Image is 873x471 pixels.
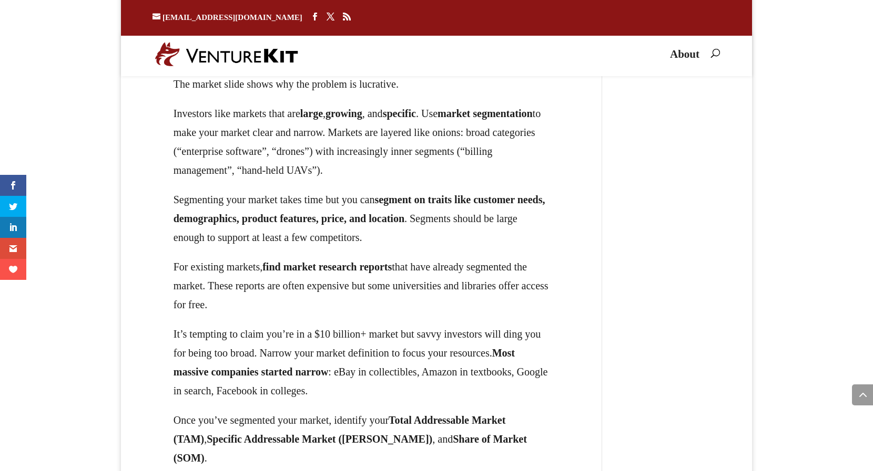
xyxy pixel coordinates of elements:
[383,108,416,119] strong: specific
[174,190,550,257] p: Segmenting your market takes time but you can . Segments should be large enough to support at lea...
[153,13,302,22] a: [EMAIL_ADDRESS][DOMAIN_NAME]
[174,325,550,411] p: It’s tempting to claim you’re in a $10 billion+ market but savvy investors will ding you for bein...
[174,257,550,325] p: For existing markets, that have already segmented the market. These reports are often expensive b...
[155,42,298,66] img: VentureKit
[670,50,699,68] a: About
[262,261,392,273] strong: find market research reports
[326,108,362,119] strong: growing
[438,108,533,119] strong: market segmentation
[174,104,550,190] p: Investors like markets that are , , and . Use to make your market clear and narrow. Markets are l...
[174,75,550,104] p: The market slide shows why the problem is lucrative.
[300,108,323,119] strong: large
[174,433,527,464] strong: Share of Market (SOM)
[207,433,432,445] strong: Specific Addressable Market ([PERSON_NAME])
